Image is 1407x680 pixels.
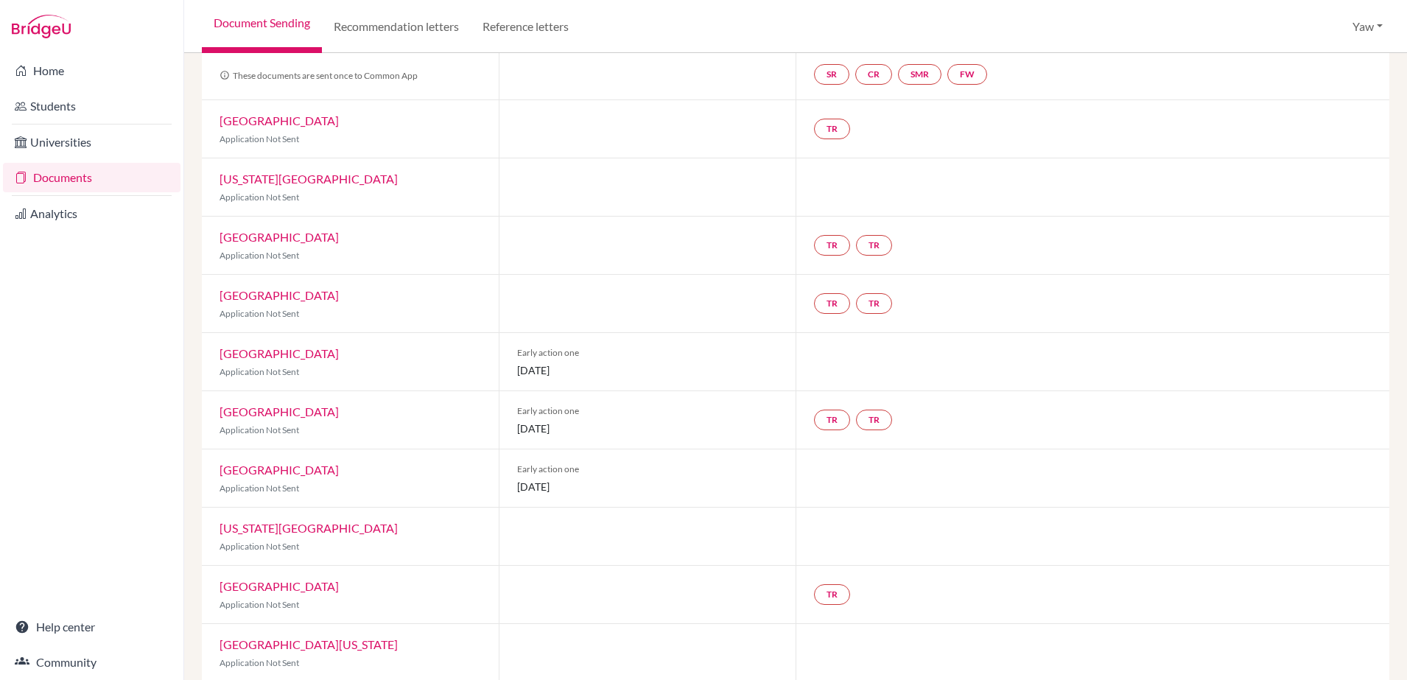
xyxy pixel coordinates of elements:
[220,133,299,144] span: Application Not Sent
[1346,13,1389,41] button: Yaw
[220,70,418,81] span: These documents are sent once to Common App
[517,346,778,360] span: Early action one
[855,64,892,85] a: CR
[220,541,299,552] span: Application Not Sent
[220,366,299,377] span: Application Not Sent
[220,113,339,127] a: [GEOGRAPHIC_DATA]
[3,56,180,85] a: Home
[814,235,850,256] a: TR
[517,421,778,436] span: [DATE]
[898,64,941,85] a: SMR
[220,192,299,203] span: Application Not Sent
[814,64,849,85] a: SR
[814,119,850,139] a: TR
[3,612,180,642] a: Help center
[220,599,299,610] span: Application Not Sent
[856,293,892,314] a: TR
[220,521,398,535] a: [US_STATE][GEOGRAPHIC_DATA]
[220,250,299,261] span: Application Not Sent
[3,648,180,677] a: Community
[814,293,850,314] a: TR
[220,230,339,244] a: [GEOGRAPHIC_DATA]
[517,404,778,418] span: Early action one
[220,463,339,477] a: [GEOGRAPHIC_DATA]
[3,91,180,121] a: Students
[220,424,299,435] span: Application Not Sent
[856,235,892,256] a: TR
[220,483,299,494] span: Application Not Sent
[814,584,850,605] a: TR
[220,657,299,668] span: Application Not Sent
[220,579,339,593] a: [GEOGRAPHIC_DATA]
[220,346,339,360] a: [GEOGRAPHIC_DATA]
[814,410,850,430] a: TR
[220,288,339,302] a: [GEOGRAPHIC_DATA]
[3,127,180,157] a: Universities
[517,362,778,378] span: [DATE]
[3,163,180,192] a: Documents
[3,199,180,228] a: Analytics
[220,308,299,319] span: Application Not Sent
[220,172,398,186] a: [US_STATE][GEOGRAPHIC_DATA]
[12,15,71,38] img: Bridge-U
[517,479,778,494] span: [DATE]
[947,64,987,85] a: FW
[856,410,892,430] a: TR
[220,637,398,651] a: [GEOGRAPHIC_DATA][US_STATE]
[517,463,778,476] span: Early action one
[220,404,339,418] a: [GEOGRAPHIC_DATA]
